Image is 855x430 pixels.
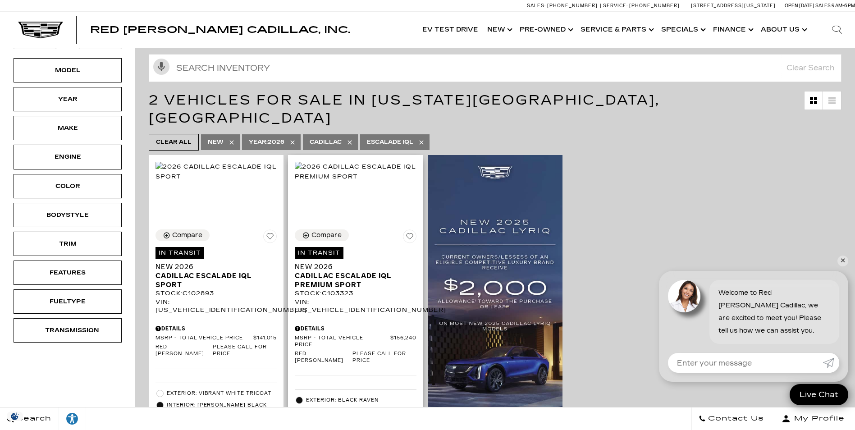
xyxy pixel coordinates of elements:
span: New 2026 [155,262,270,271]
a: In TransitNew 2026Cadillac ESCALADE IQL Sport [155,247,277,289]
span: Service: [603,3,628,9]
div: Stock : C102893 [155,289,277,297]
div: Features [45,268,90,278]
div: Fueltype [45,297,90,306]
span: MSRP - Total Vehicle Price [295,335,390,348]
a: Service: [PHONE_NUMBER] [600,3,682,8]
div: Year [45,94,90,104]
input: Enter your message [668,353,823,373]
button: Compare Vehicle [295,229,349,241]
span: Live Chat [795,389,843,400]
button: Save Vehicle [403,229,416,247]
span: Sales: [815,3,832,9]
div: Trim [45,239,90,249]
a: Submit [823,353,839,373]
img: Cadillac Dark Logo with Cadillac White Text [18,21,63,38]
span: $141,015 [253,335,277,342]
div: Pricing Details - New 2026 Cadillac ESCALADE IQL Sport [155,325,277,333]
span: Please call for price [213,344,277,357]
span: MSRP - Total Vehicle Price [155,335,253,342]
span: Red [PERSON_NAME] Cadillac, Inc. [90,24,350,35]
img: Opt-Out Icon [5,412,25,421]
a: MSRP - Total Vehicle Price $141,015 [155,335,277,342]
img: Agent profile photo [668,280,700,312]
span: My Profile [791,412,845,425]
a: Specials [657,12,709,48]
span: [PHONE_NUMBER] [547,3,598,9]
a: Live Chat [790,384,848,405]
a: Service & Parts [576,12,657,48]
span: [PHONE_NUMBER] [629,3,680,9]
div: Search [819,12,855,48]
span: Contact Us [706,412,764,425]
div: Welcome to Red [PERSON_NAME] Cadillac, we are excited to meet you! Please tell us how we can assi... [709,280,839,344]
span: 2026 [249,137,284,148]
div: YearYear [14,87,122,111]
span: Open [DATE] [785,3,814,9]
span: Cadillac [310,137,342,148]
div: ModelModel [14,58,122,82]
a: Red [PERSON_NAME] Please call for price [295,351,416,364]
span: ESCALADE IQL [367,137,413,148]
div: BodystyleBodystyle [14,203,122,227]
a: [STREET_ADDRESS][US_STATE] [691,3,776,9]
a: EV Test Drive [418,12,483,48]
div: EngineEngine [14,145,122,169]
a: Grid View [805,91,823,110]
div: Model [45,65,90,75]
span: Year : [249,139,268,145]
a: About Us [756,12,810,48]
span: Sales: [527,3,546,9]
div: Compare [172,231,202,239]
div: Stock : C103323 [295,289,416,297]
div: Bodystyle [45,210,90,220]
span: In Transit [155,247,204,259]
a: MSRP - Total Vehicle Price $156,240 [295,335,416,348]
span: Clear All [156,137,192,148]
div: Transmission [45,325,90,335]
a: Explore your accessibility options [59,407,86,430]
div: TransmissionTransmission [14,318,122,343]
span: New [208,137,224,148]
div: Explore your accessibility options [59,412,86,425]
a: Pre-Owned [515,12,576,48]
button: Open user profile menu [771,407,855,430]
span: 9 AM-6 PM [832,3,855,9]
span: New 2026 [295,262,409,271]
span: Please call for price [352,351,416,364]
div: Pricing Details - New 2026 Cadillac ESCALADE IQL Premium Sport [295,325,416,333]
a: Red [PERSON_NAME] Please call for price [155,344,277,357]
input: Search Inventory [149,54,841,82]
div: Color [45,181,90,191]
div: ColorColor [14,174,122,198]
span: Exterior: Vibrant White Tricoat [167,389,277,398]
a: Contact Us [691,407,771,430]
span: Cadillac ESCALADE IQL Premium Sport [295,271,409,289]
span: Exterior: Black Raven [306,396,416,405]
img: 2026 Cadillac ESCALADE IQL Premium Sport [295,162,416,182]
img: 2026 Cadillac ESCALADE IQL Sport [155,162,277,182]
span: 2 Vehicles for Sale in [US_STATE][GEOGRAPHIC_DATA], [GEOGRAPHIC_DATA] [149,92,660,126]
a: Red [PERSON_NAME] Cadillac, Inc. [90,25,350,34]
span: $156,240 [390,335,416,348]
span: Red [PERSON_NAME] [295,351,352,364]
a: In TransitNew 2026Cadillac ESCALADE IQL Premium Sport [295,247,416,289]
button: Save Vehicle [263,229,277,247]
div: Engine [45,152,90,162]
a: Sales: [PHONE_NUMBER] [527,3,600,8]
div: VIN: [US_VEHICLE_IDENTIFICATION_NUMBER] [295,298,416,314]
span: Red [PERSON_NAME] [155,344,213,357]
span: Search [14,412,51,425]
button: Compare Vehicle [155,229,210,241]
div: MakeMake [14,116,122,140]
div: FueltypeFueltype [14,289,122,314]
div: Compare [311,231,342,239]
div: Make [45,123,90,133]
div: FeaturesFeatures [14,261,122,285]
div: VIN: [US_VEHICLE_IDENTIFICATION_NUMBER] [155,298,277,314]
a: New [483,12,515,48]
section: Click to Open Cookie Consent Modal [5,412,25,421]
a: Finance [709,12,756,48]
span: In Transit [295,247,343,259]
